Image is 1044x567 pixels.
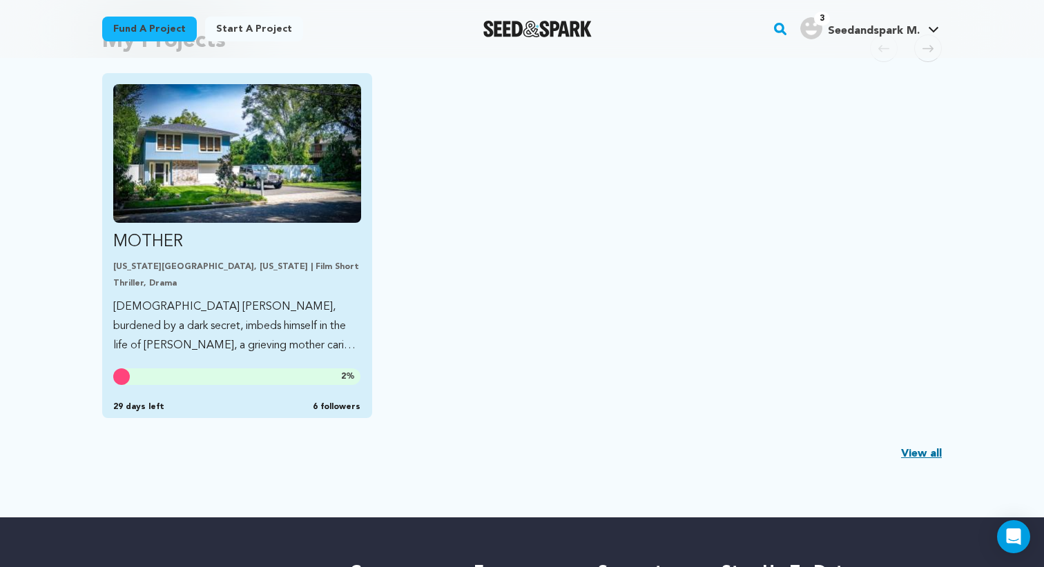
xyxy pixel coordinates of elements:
span: Seedandspark M. [828,26,920,37]
div: Open Intercom Messenger [997,520,1030,553]
a: Fund a project [102,17,197,41]
p: Thriller, Drama [113,278,361,289]
a: Seed&Spark Homepage [483,21,592,37]
a: View all [901,446,942,462]
span: Seedandspark M.'s Profile [797,14,942,43]
span: 3 [814,12,830,26]
span: 2 [341,372,346,381]
p: [DEMOGRAPHIC_DATA] [PERSON_NAME], burdened by a dark secret, imbeds himself in the life of [PERSO... [113,297,361,355]
a: Seedandspark M.'s Profile [797,14,942,39]
div: Seedandspark M.'s Profile [800,17,920,39]
span: 6 followers [313,401,360,412]
span: % [341,371,355,382]
a: Start a project [205,17,303,41]
p: [US_STATE][GEOGRAPHIC_DATA], [US_STATE] | Film Short [113,261,361,272]
span: 29 days left [113,401,164,412]
img: Seed&Spark Logo Dark Mode [483,21,592,37]
p: MOTHER [113,231,361,253]
a: Fund MOTHER [113,84,361,355]
img: user.png [800,17,822,39]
